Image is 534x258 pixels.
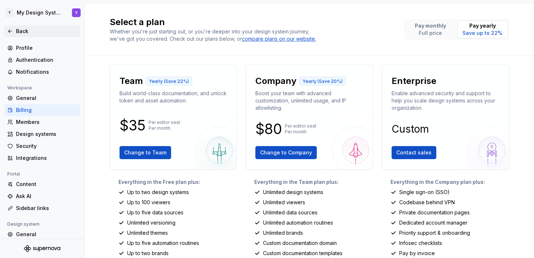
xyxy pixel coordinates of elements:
a: Authentication [4,54,80,66]
p: Custom [392,125,429,133]
p: Dedicated account manager [399,219,468,226]
a: Billing [4,104,80,116]
div: Workspace [4,84,35,92]
a: Notifications [4,66,80,78]
div: Ask AI [16,193,77,200]
p: Everything in the Company plan plus: [391,178,509,186]
p: Unlimited themes [127,229,168,237]
p: Up to 100 viewers [127,199,170,206]
p: Yearly (Save 22%) [149,78,189,84]
p: Unlimited automation routines [263,219,333,226]
p: Codebase behind VPN [399,199,455,206]
div: General [16,231,77,238]
div: Whether you're just starting out, or you're deeper into your design system journey, we've got you... [110,28,320,43]
div: Authentication [16,56,77,64]
a: Content [4,178,80,190]
div: Portal [4,170,23,178]
p: Up to two brands [127,250,169,257]
button: Pay yearlySave up to 22% [457,21,508,38]
a: Integrations [4,152,80,164]
div: Notifications [16,68,77,76]
a: General [4,229,80,240]
p: $35 [120,121,146,130]
p: Boost your team with advanced customization, unlimited usage, and IP allowlisting. [255,90,363,112]
p: Company [255,75,296,87]
p: Priority support & onboarding [399,229,470,237]
div: Y [5,8,14,17]
span: Change to Company [260,149,312,156]
div: Design system [4,220,43,229]
p: Everything in the Free plan plus: [118,178,237,186]
div: My Design System [17,9,63,16]
p: Unlimited versioning [127,219,175,226]
div: General [16,94,77,102]
svg: Supernova Logo [24,245,60,252]
button: Change to Company [255,146,317,159]
div: Y [75,10,78,16]
div: Billing [16,106,77,114]
div: Security [16,142,77,150]
button: Contact sales [392,146,436,159]
p: Team [120,75,143,87]
a: Ask AI [4,190,80,202]
a: Profile [4,42,80,54]
h2: Select a plan [110,16,395,28]
p: Custom documentation domain [263,239,337,247]
div: Integrations [16,154,77,162]
p: $80 [255,125,282,133]
p: Enable advanced security and support to help you scale design systems across your organization. [392,90,499,112]
p: Full price [415,29,446,37]
a: General [4,92,80,104]
button: Pay monthlyFull price [405,21,456,38]
button: Change to Team [120,146,171,159]
p: Pay monthly [415,22,446,29]
p: Yearly (Save 20%) [303,78,343,84]
p: Pay by invoice [399,250,435,257]
div: Profile [16,44,77,52]
div: Sidebar links [16,205,77,212]
a: Sidebar links [4,202,80,214]
a: Design systems [4,128,80,140]
p: Per editor seat Per month [149,120,180,131]
a: Back [4,25,80,37]
div: Content [16,181,77,188]
p: Single sign-on (SSO) [399,189,450,196]
a: compare plans on our website. [242,35,316,43]
p: Build world-class documentation, and unlock token and asset automation. [120,90,227,104]
a: Security [4,140,80,152]
button: YMy Design SystemY [1,5,83,21]
p: Infosec checklists [399,239,442,247]
p: Pay yearly [462,22,502,29]
p: Unlimited design systems [263,189,323,196]
p: Unlimited viewers [263,199,305,206]
p: Up to five data sources [127,209,183,216]
p: Everything in the Team plan plus: [254,178,373,186]
div: Back [16,28,77,35]
a: Members [4,116,80,128]
p: Private documentation pages [399,209,470,216]
p: Unlimited data sources [263,209,317,216]
span: Contact sales [396,149,432,156]
span: Change to Team [124,149,166,156]
p: Up to two design systems [127,189,189,196]
p: Enterprise [392,75,436,87]
p: Per editor seat Per month [285,123,316,135]
div: Design systems [16,130,77,138]
p: Up to five automation routines [127,239,199,247]
p: Unlimited brands [263,229,303,237]
p: Save up to 22% [462,29,502,37]
p: Custom documentation templates [263,250,343,257]
div: Members [16,118,77,126]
